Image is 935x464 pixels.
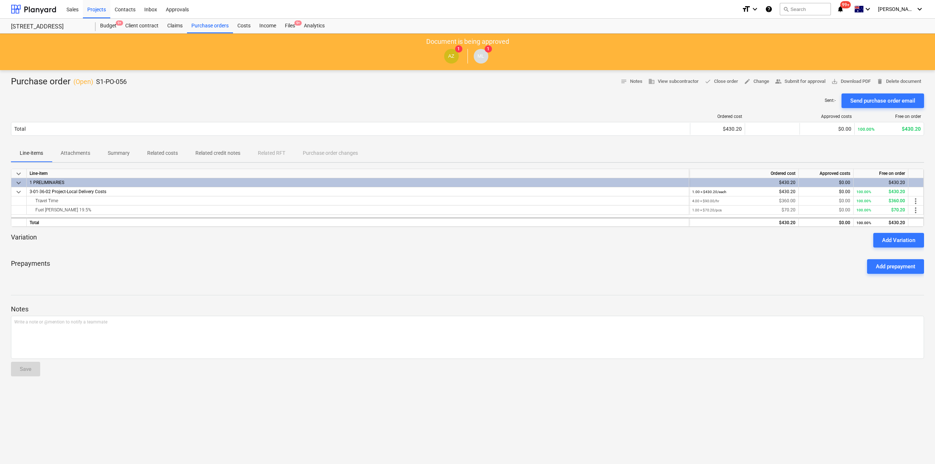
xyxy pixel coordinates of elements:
div: Andrew Zheng [444,49,459,64]
span: keyboard_arrow_down [14,179,23,187]
iframe: Chat Widget [898,429,935,464]
span: more_vert [911,197,920,206]
span: 1 [485,45,492,53]
a: Purchase orders [187,19,233,33]
div: $430.20 [692,218,795,227]
span: ML [477,53,484,59]
button: Notes [618,76,645,87]
button: Search [780,3,831,15]
div: $0.00 [802,206,850,215]
span: keyboard_arrow_down [14,188,23,196]
button: Add prepayment [867,259,924,274]
a: Costs [233,19,255,33]
div: Free on order [854,169,908,178]
div: $430.20 [856,187,905,196]
span: 3-01-36-02 Project-Local Delivery Costs [30,189,106,194]
span: notes [621,78,627,85]
small: 100.00% [856,199,871,203]
div: Approved costs [803,114,852,119]
div: $360.00 [692,196,795,206]
div: Matt Lebon [474,49,488,64]
span: business [648,78,655,85]
div: $0.00 [802,187,850,196]
span: Download PDF [831,77,871,86]
span: Submit for approval [775,77,825,86]
button: Close order [702,76,741,87]
p: Related costs [147,149,178,157]
div: Income [255,19,280,33]
a: Client contract [121,19,163,33]
a: Files9+ [280,19,299,33]
button: Delete document [874,76,924,87]
span: 9+ [294,20,302,26]
span: Delete document [877,77,921,86]
span: save_alt [831,78,838,85]
p: Prepayments [11,259,50,274]
button: Change [741,76,772,87]
span: Change [744,77,769,86]
small: 100.00% [856,190,871,194]
div: $430.20 [856,218,905,227]
small: 100.00% [856,208,871,212]
div: $70.20 [856,206,905,215]
div: Travel Time [30,196,686,205]
small: 4.00 × $90.00 / hr [692,199,719,203]
span: edit [744,78,751,85]
div: $0.00 [803,126,851,132]
p: Attachments [61,149,90,157]
p: ( Open ) [73,77,93,86]
div: Purchase order [11,76,127,88]
span: Close order [705,77,738,86]
span: [PERSON_NAME] [878,6,915,12]
span: Notes [621,77,642,86]
div: Fuel Levey 19.5% [30,206,686,214]
small: 100.00% [858,127,875,132]
span: View subcontractor [648,77,699,86]
div: $430.20 [692,178,795,187]
div: Files [280,19,299,33]
button: Submit for approval [772,76,828,87]
div: Free on order [858,114,921,119]
p: Document is being approved [426,37,509,46]
div: Ordered cost [693,114,742,119]
div: Budget [96,19,121,33]
p: Line-items [20,149,43,157]
button: Download PDF [828,76,874,87]
div: Total [27,218,689,227]
button: Add Variation [873,233,924,248]
button: Send purchase order email [841,93,924,108]
p: Sent : - [825,97,836,104]
div: $360.00 [856,196,905,206]
small: 100.00% [856,221,871,225]
i: keyboard_arrow_down [863,5,872,14]
div: $430.20 [858,126,921,132]
div: $0.00 [802,218,850,227]
div: Send purchase order email [850,96,915,106]
div: Add prepayment [876,262,915,271]
i: notifications [837,5,844,14]
div: 1 PRELIMINARIES [30,178,686,187]
i: keyboard_arrow_down [915,5,924,14]
div: $430.20 [856,178,905,187]
div: [STREET_ADDRESS] [11,23,87,31]
span: people_alt [775,78,782,85]
div: $0.00 [802,178,850,187]
small: 1.00 × $430.20 / each [692,190,726,194]
div: $70.20 [692,206,795,215]
span: delete [877,78,883,85]
small: 1.00 × $70.20 / pcs [692,208,722,212]
p: Summary [108,149,130,157]
a: Analytics [299,19,329,33]
i: Knowledge base [765,5,772,14]
span: AZ [448,53,454,59]
a: Budget9+ [96,19,121,33]
div: Add Variation [882,235,915,245]
span: 9+ [116,20,123,26]
div: Ordered cost [689,169,799,178]
span: 99+ [840,1,851,8]
a: Claims [163,19,187,33]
